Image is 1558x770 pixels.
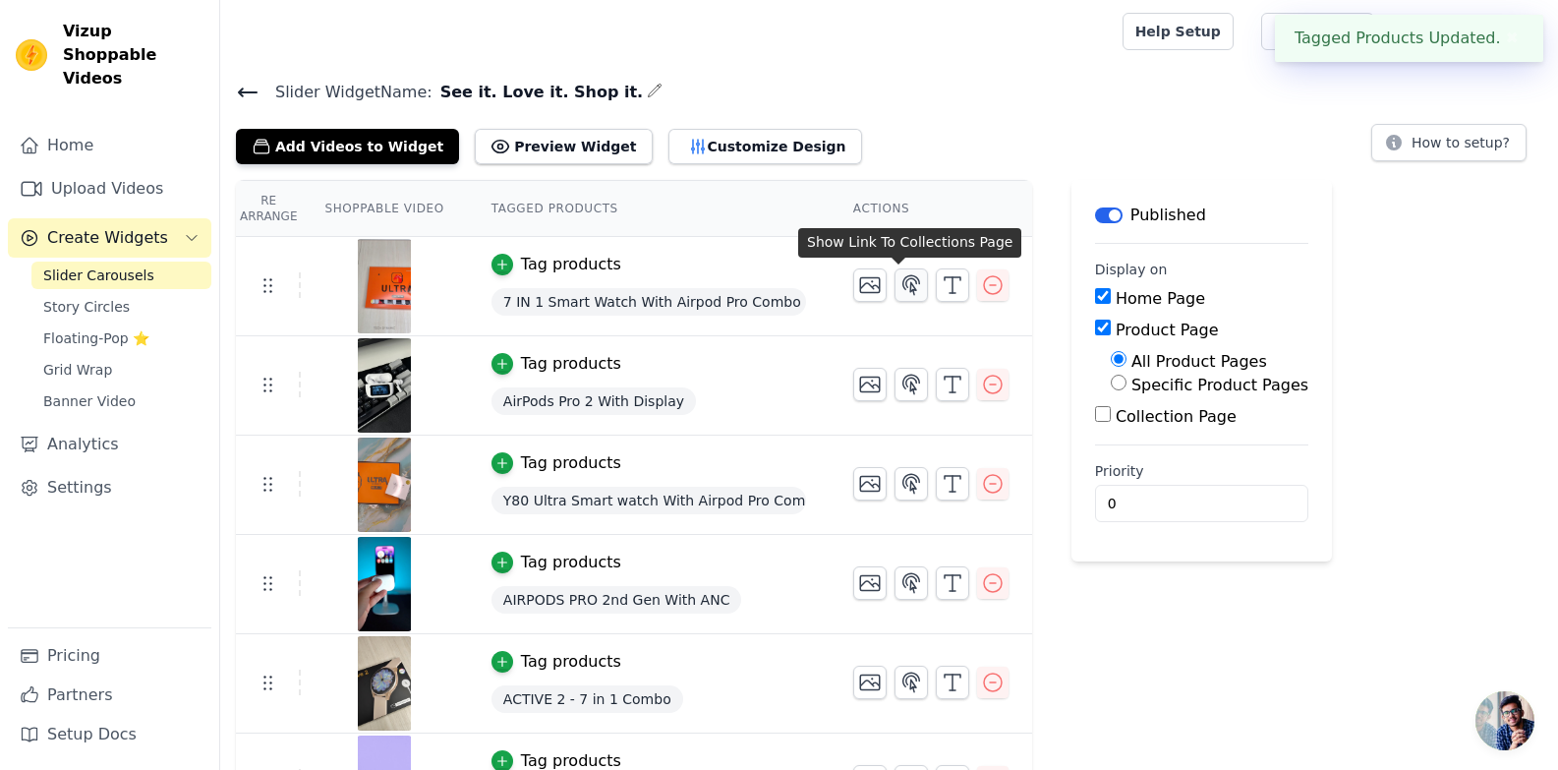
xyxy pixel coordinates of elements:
[16,39,47,71] img: Vizup
[8,715,211,754] a: Setup Docs
[1371,138,1527,156] a: How to setup?
[43,297,130,317] span: Story Circles
[357,636,412,731] img: reel-preview-techdynami.myshopify.com-3718552964425690071_76330644272.jpeg
[1123,13,1234,50] a: Help Setup
[1275,15,1543,62] div: Tagged Products Updated.
[1095,260,1168,279] legend: Display on
[491,551,621,574] button: Tag products
[357,338,412,433] img: reel-preview-techdynami.myshopify.com-3719220362010717837_76330644272.jpeg
[668,129,862,164] button: Customize Design
[8,425,211,464] a: Analytics
[491,451,621,475] button: Tag products
[8,169,211,208] a: Upload Videos
[236,181,301,237] th: Re Arrange
[31,387,211,415] a: Banner Video
[8,676,211,715] a: Partners
[853,268,887,302] button: Change Thumbnail
[301,181,467,237] th: Shoppable Video
[491,387,696,415] span: AirPods Pro 2 With Display
[47,226,168,250] span: Create Widgets
[491,685,683,713] span: ACTIVE 2 - 7 in 1 Combo
[1131,352,1267,371] label: All Product Pages
[853,368,887,401] button: Change Thumbnail
[433,81,644,104] span: See it. Love it. Shop it.
[647,79,663,105] div: Edit Name
[491,650,621,674] button: Tag products
[43,360,112,380] span: Grid Wrap
[357,537,412,631] img: tn-6fa6e0cb00674963b049b2f12fdf1adb.png
[853,566,887,600] button: Change Thumbnail
[491,487,806,514] span: Y80 Ultra Smart watch With Airpod Pro Combo
[31,293,211,321] a: Story Circles
[357,438,412,532] img: reel-preview-techdynami.myshopify.com-3693889521838036130_76330644272.jpeg
[1095,461,1308,481] label: Priority
[43,266,154,285] span: Slider Carousels
[1116,321,1219,339] label: Product Page
[31,262,211,289] a: Slider Carousels
[521,451,621,475] div: Tag products
[491,288,806,316] span: 7 IN 1 Smart Watch With Airpod Pro Combo
[8,218,211,258] button: Create Widgets
[43,391,136,411] span: Banner Video
[63,20,203,90] span: Vizup Shoppable Videos
[1131,376,1308,394] label: Specific Product Pages
[1501,27,1524,50] button: Close
[260,81,433,104] span: Slider Widget Name:
[31,325,211,352] a: Floating-Pop ⭐
[1475,691,1534,750] div: Open chat
[8,126,211,165] a: Home
[521,650,621,674] div: Tag products
[475,129,652,164] button: Preview Widget
[521,253,621,276] div: Tag products
[853,467,887,501] button: Change Thumbnail
[1261,13,1374,50] a: Book Demo
[31,356,211,384] a: Grid Wrap
[830,181,1032,237] th: Actions
[43,328,149,348] span: Floating-Pop ⭐
[1130,204,1206,227] p: Published
[1116,407,1237,426] label: Collection Page
[1421,14,1542,49] p: TECH DYNAMIC
[8,468,211,507] a: Settings
[1116,289,1205,308] label: Home Page
[1371,124,1527,161] button: How to setup?
[521,352,621,376] div: Tag products
[236,129,459,164] button: Add Videos to Widget
[357,239,412,333] img: reel-preview-techdynami.myshopify.com-3693622902380313118_76330644272.jpeg
[521,551,621,574] div: Tag products
[8,636,211,676] a: Pricing
[491,253,621,276] button: Tag products
[491,352,621,376] button: Tag products
[1390,14,1542,49] button: T TECH DYNAMIC
[853,666,887,699] button: Change Thumbnail
[468,181,830,237] th: Tagged Products
[491,586,742,614] span: AIRPODS PRO 2nd Gen With ANC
